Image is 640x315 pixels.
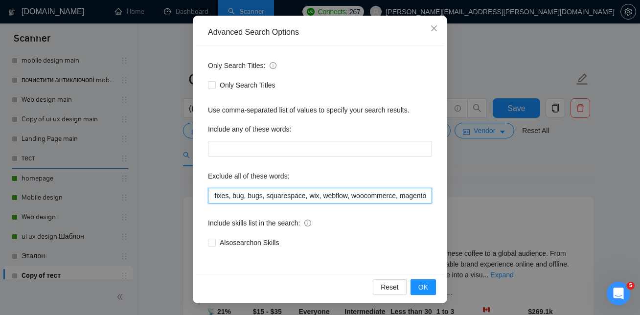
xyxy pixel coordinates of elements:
[270,62,276,69] span: info-circle
[208,105,432,115] div: Use comma-separated list of values to specify your search results.
[208,218,311,228] span: Include skills list in the search:
[430,24,438,32] span: close
[373,279,407,295] button: Reset
[421,16,447,42] button: Close
[208,60,276,71] span: Only Search Titles:
[411,279,436,295] button: OK
[216,237,283,248] span: Also search on Skills
[627,282,635,290] span: 5
[304,220,311,226] span: info-circle
[381,282,399,292] span: Reset
[208,168,290,184] label: Exclude all of these words:
[208,27,432,38] div: Advanced Search Options
[418,282,428,292] span: OK
[208,121,291,137] label: Include any of these words:
[607,282,630,305] iframe: Intercom live chat
[216,80,279,90] span: Only Search Titles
